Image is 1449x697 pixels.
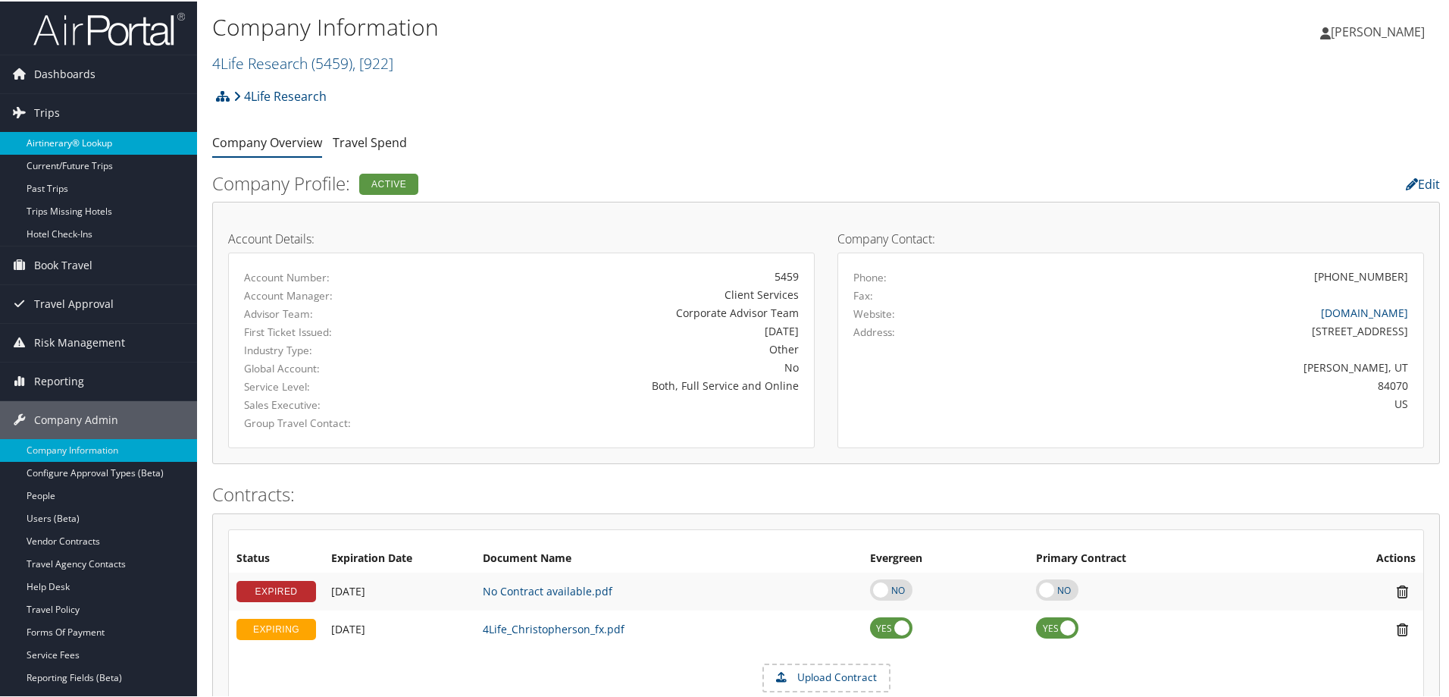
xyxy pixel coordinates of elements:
a: [PERSON_NAME] [1320,8,1440,53]
label: Account Manager: [244,287,414,302]
a: Travel Spend [333,133,407,149]
div: [PHONE_NUMBER] [1314,267,1408,283]
label: Industry Type: [244,341,414,356]
span: Travel Approval [34,284,114,322]
div: Add/Edit Date [331,583,468,597]
h2: Contracts: [212,480,1440,506]
div: No [437,358,799,374]
span: Trips [34,93,60,130]
label: Fax: [853,287,873,302]
h4: Company Contact: [837,231,1424,243]
div: Corporate Advisor Team [437,303,799,319]
a: 4Life Research [233,80,327,110]
a: Edit [1406,174,1440,191]
div: EXPIRING [236,617,316,639]
h4: Account Details: [228,231,815,243]
span: Risk Management [34,322,125,360]
label: Group Travel Contact: [244,414,414,429]
h1: Company Information [212,10,1031,42]
h2: Company Profile: [212,169,1023,195]
i: Remove Contract [1389,620,1416,636]
div: 84070 [998,376,1409,392]
img: airportal-logo.png [33,10,185,46]
span: Reporting [34,361,84,399]
span: Dashboards [34,54,95,92]
span: , [ 922 ] [352,52,393,72]
label: Service Level: [244,378,414,393]
a: 4Life Research [212,52,393,72]
th: Evergreen [862,544,1029,571]
div: Add/Edit Date [331,621,468,635]
a: No Contract available.pdf [483,582,612,597]
div: Client Services [437,285,799,301]
span: [DATE] [331,582,365,597]
a: [DOMAIN_NAME] [1321,304,1408,319]
th: Expiration Date [324,544,475,571]
th: Document Name [475,544,862,571]
th: Status [229,544,324,571]
label: First Ticket Issued: [244,323,414,338]
label: Address: [853,323,895,338]
label: Upload Contract [764,664,889,689]
label: Account Number: [244,268,414,284]
span: ( 5459 ) [311,52,352,72]
a: Company Overview [212,133,322,149]
a: 4Life_Christopherson_fx.pdf [483,620,624,635]
label: Sales Executive: [244,396,414,411]
span: [PERSON_NAME] [1331,22,1425,39]
label: Advisor Team: [244,305,414,320]
div: [STREET_ADDRESS] [998,322,1409,338]
th: Actions [1288,544,1423,571]
i: Remove Contract [1389,582,1416,598]
div: Other [437,340,799,356]
span: Company Admin [34,400,118,438]
span: Book Travel [34,245,92,283]
div: 5459 [437,267,799,283]
span: [DATE] [331,620,365,635]
label: Phone: [853,268,887,284]
div: Active [359,172,418,193]
div: Both, Full Service and Online [437,376,799,392]
label: Global Account: [244,359,414,375]
div: [DATE] [437,322,799,338]
div: EXPIRED [236,579,316,601]
label: Website: [853,305,895,320]
div: US [998,394,1409,410]
div: [PERSON_NAME], UT [998,358,1409,374]
th: Primary Contract [1028,544,1288,571]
